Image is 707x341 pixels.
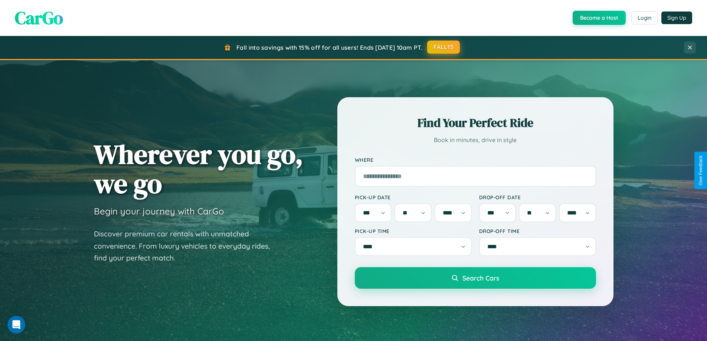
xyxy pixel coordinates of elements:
p: Book in minutes, drive in style [355,135,596,145]
label: Where [355,157,596,163]
div: Give Feedback [698,155,703,186]
h2: Find Your Perfect Ride [355,115,596,131]
h3: Begin your journey with CarGo [94,206,224,217]
button: Become a Host [573,11,626,25]
button: Sign Up [661,12,692,24]
span: Search Cars [462,274,499,282]
h1: Wherever you go, we go [94,140,303,198]
label: Pick-up Time [355,228,472,234]
span: CarGo [15,6,63,30]
label: Pick-up Date [355,194,472,200]
button: Search Cars [355,267,596,289]
p: Discover premium car rentals with unmatched convenience. From luxury vehicles to everyday rides, ... [94,228,279,264]
iframe: Intercom live chat [7,316,25,334]
span: Fall into savings with 15% off for all users! Ends [DATE] 10am PT. [236,44,422,51]
button: Login [631,11,658,24]
label: Drop-off Time [479,228,596,234]
button: FALL15 [427,40,460,54]
label: Drop-off Date [479,194,596,200]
